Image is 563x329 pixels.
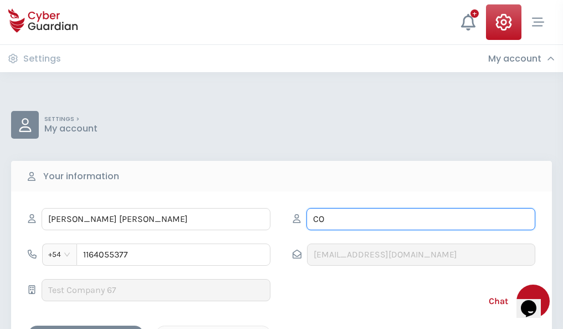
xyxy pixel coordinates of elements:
[470,9,479,18] div: +
[44,123,98,134] p: My account
[488,53,555,64] div: My account
[23,53,61,64] h3: Settings
[43,170,119,183] b: Your information
[516,285,552,318] iframe: chat widget
[488,53,541,64] h3: My account
[489,295,508,308] span: Chat
[44,115,98,123] p: SETTINGS >
[48,246,71,263] span: +54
